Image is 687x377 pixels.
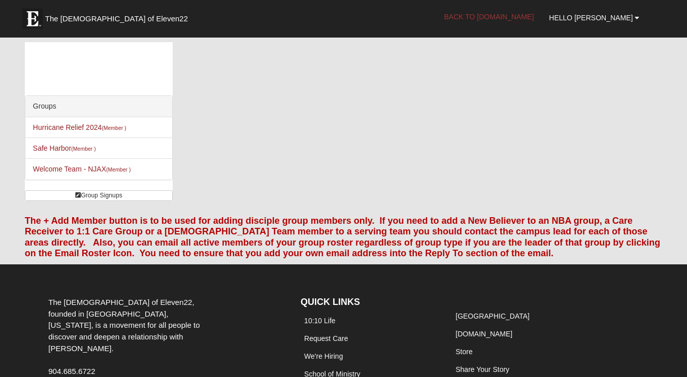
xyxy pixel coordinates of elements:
h4: QUICK LINKS [301,297,437,308]
a: Hello [PERSON_NAME] [541,5,647,30]
small: (Member ) [71,146,95,152]
a: Request Care [304,334,348,342]
a: Hurricane Relief 2024(Member ) [33,123,126,131]
a: We're Hiring [304,352,343,360]
small: (Member ) [102,125,126,131]
div: Groups [25,96,172,117]
a: [GEOGRAPHIC_DATA] [455,312,530,320]
a: [DOMAIN_NAME] [455,330,512,338]
a: Store [455,348,472,356]
span: Hello [PERSON_NAME] [549,14,633,22]
a: Group Signups [25,190,173,201]
a: Back to [DOMAIN_NAME] [436,4,541,29]
font: The + Add Member button is to be used for adding disciple group members only. If you need to add ... [25,216,660,259]
a: 10:10 Life [304,317,336,325]
span: The [DEMOGRAPHIC_DATA] of Eleven22 [45,14,188,24]
a: Safe Harbor(Member ) [33,144,96,152]
img: Eleven22 logo [22,9,43,29]
a: The [DEMOGRAPHIC_DATA] of Eleven22 [17,4,220,29]
a: Share Your Story [455,365,509,373]
small: (Member ) [106,166,130,173]
a: Welcome Team - NJAX(Member ) [33,165,131,173]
